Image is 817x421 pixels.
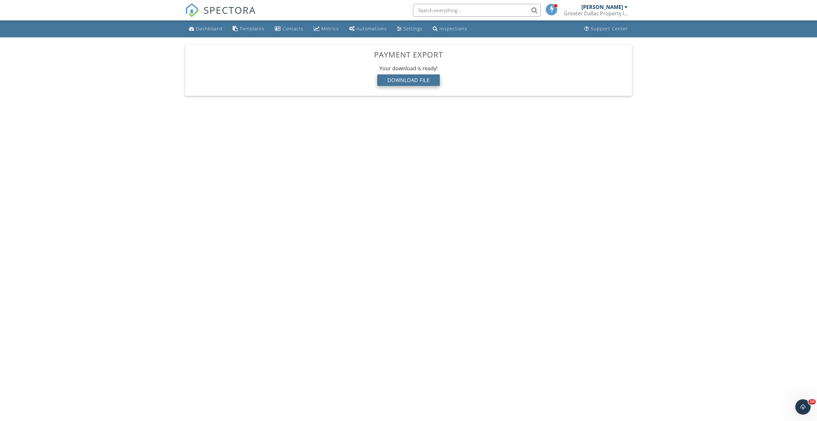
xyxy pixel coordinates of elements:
[230,23,267,35] a: Templates
[282,26,304,32] div: Contacts
[321,26,339,32] div: Metrics
[190,65,627,72] div: Your download is ready!
[439,26,467,32] div: Inspections
[377,74,440,86] div: Download File
[347,23,389,35] a: Automations (Basic)
[190,50,627,59] h3: Payment Export
[403,26,423,32] div: Settings
[808,399,816,404] span: 10
[272,23,306,35] a: Contacts
[413,4,541,17] input: Search everything...
[582,23,631,35] a: Support Center
[311,23,341,35] a: Metrics
[185,3,199,17] img: The Best Home Inspection Software - Spectora
[240,26,265,32] div: Templates
[356,26,387,32] div: Automations
[581,4,623,10] div: [PERSON_NAME]
[185,9,256,22] a: SPECTORA
[186,23,225,35] a: Dashboard
[196,26,222,32] div: Dashboard
[204,3,256,17] span: SPECTORA
[564,10,628,17] div: Greater Dallas Property Inspections LLC
[394,23,425,35] a: Settings
[430,23,470,35] a: Inspections
[591,26,628,32] div: Support Center
[795,399,811,415] iframe: Intercom live chat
